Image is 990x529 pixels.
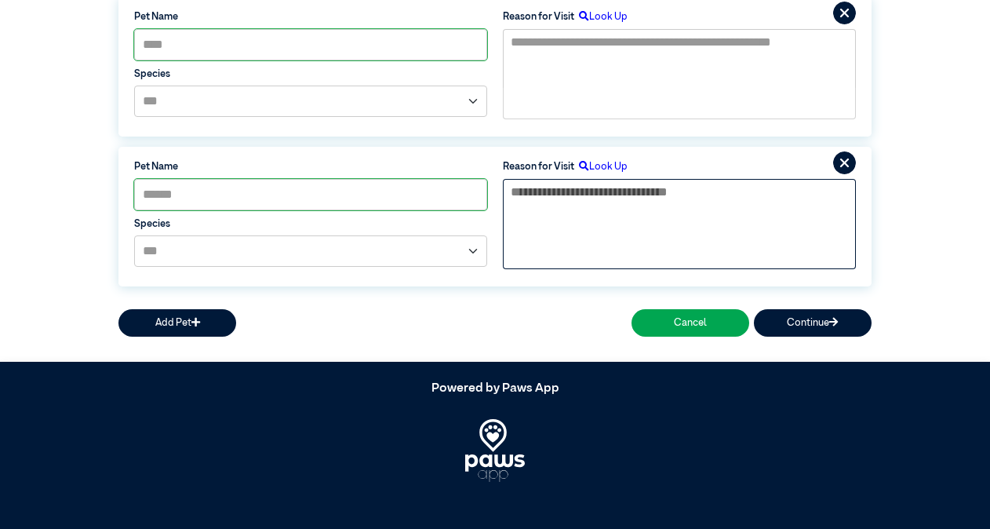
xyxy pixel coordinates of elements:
[574,159,628,174] label: Look Up
[754,309,872,337] button: Continue
[134,217,487,232] label: Species
[118,381,872,396] h5: Powered by Paws App
[134,9,487,24] label: Pet Name
[134,67,487,82] label: Species
[503,9,574,24] label: Reason for Visit
[631,309,749,337] button: Cancel
[465,419,526,482] img: PawsApp
[118,309,236,337] button: Add Pet
[134,159,487,174] label: Pet Name
[574,9,628,24] label: Look Up
[503,159,574,174] label: Reason for Visit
